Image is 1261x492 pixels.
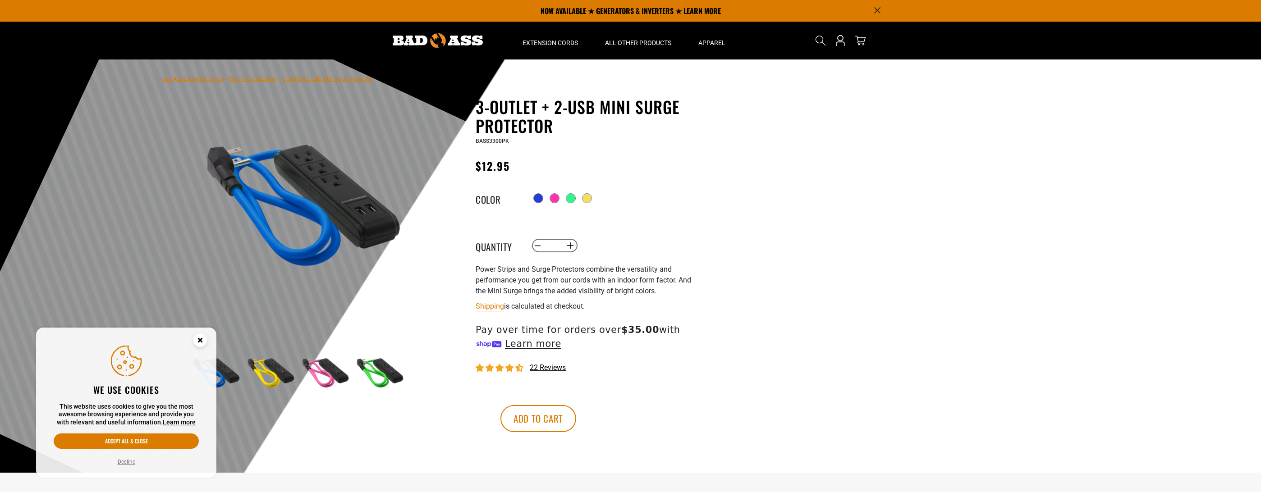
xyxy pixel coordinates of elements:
[282,76,372,82] span: 3-Outlet + 2-USB Mini Surge Protector
[298,347,350,400] img: pink
[476,138,509,144] span: BASS3300PK
[476,302,504,310] a: Shipping
[162,76,223,82] a: Bad Ass Extension Cords
[353,347,405,400] img: green
[500,405,576,432] button: Add to cart
[476,300,697,312] div: is calculated at checkout.
[54,433,199,449] button: Accept all & close
[393,33,483,48] img: Bad Ass Extension Cords
[476,192,521,204] legend: Color
[592,22,685,59] summary: All Other Products
[476,364,525,373] span: 4.36 stars
[685,22,739,59] summary: Apparel
[278,76,280,82] span: ›
[698,39,725,47] span: Apparel
[225,76,227,82] span: ›
[162,73,372,84] nav: breadcrumbs
[476,158,510,174] span: $12.95
[605,39,671,47] span: All Other Products
[243,347,296,400] img: yellow
[476,264,697,296] p: Power Strips and Surge Protectors combine the versatility and performance you get from our cords ...
[115,457,138,466] button: Decline
[476,240,521,251] label: Quantity
[813,33,828,48] summary: Search
[189,99,407,317] img: blue
[509,22,592,59] summary: Extension Cords
[36,328,216,478] aside: Cookie Consent
[229,76,276,82] a: Return to Collection
[54,384,199,396] h2: We use cookies
[530,363,566,372] span: 22 reviews
[476,97,697,135] h1: 3-Outlet + 2-USB Mini Surge Protector
[54,403,199,427] p: This website uses cookies to give you the most awesome browsing experience and provide you with r...
[523,39,578,47] span: Extension Cords
[163,419,196,426] a: Learn more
